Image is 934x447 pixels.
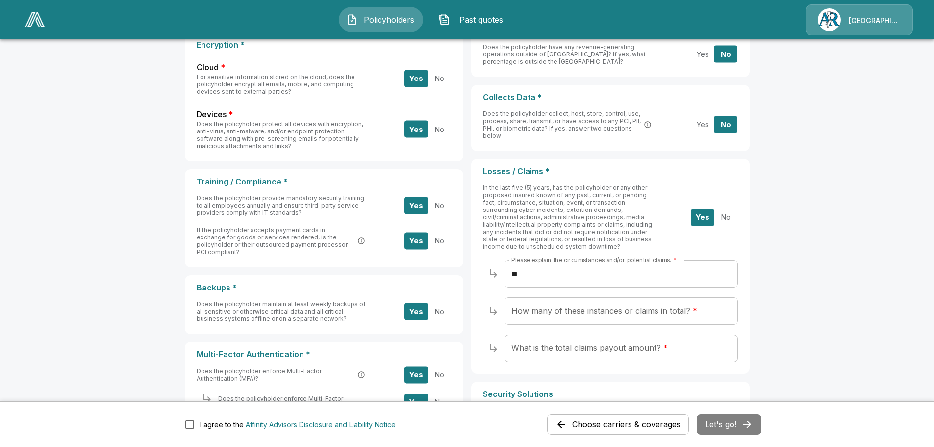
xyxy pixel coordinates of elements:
span: Does the policyholder protect all devices with encryption, anti-virus, anti-malware, and/or endpo... [197,120,363,150]
button: Yes [404,197,428,214]
span: Policyholders [362,14,416,26]
img: Policyholders Icon [346,14,358,26]
button: No [714,46,737,63]
img: Past quotes Icon [438,14,450,26]
button: Yes [404,394,428,411]
span: Does the policyholder provide mandatory security training to all employees annually and ensure th... [197,194,364,216]
button: Yes [404,303,428,320]
button: Yes [404,233,428,250]
span: Devices [197,109,227,120]
button: No [428,70,451,87]
p: Training / Compliance * [197,177,452,186]
button: No [428,366,451,383]
button: Past quotes IconPast quotes [431,7,515,32]
button: No [428,121,451,138]
span: Cloud [197,62,219,73]
span: Does the policyholder enforce Multi-Factor Authentication (MFA) for all employees emails? [218,395,353,410]
button: PCI: Payment card information. PII: Personally Identifiable Information (names, SSNs, addresses).... [643,120,653,130]
p: Encryption * [197,40,452,50]
button: Multi-Factor Authentication (MFA) is a security process that requires users to provide two or mor... [356,370,366,380]
button: Policyholders IconPolicyholders [339,7,423,32]
span: If the policyholder accepts payment cards in exchange for goods or services rendered, is the poli... [197,226,355,256]
button: Choose carriers & coverages [547,414,689,435]
p: Security Solutions [483,390,738,399]
span: Does the policyholder have any revenue-generating operations outside of [GEOGRAPHIC_DATA]? If yes... [483,43,646,65]
label: Please explain the circumstances and/or potential claims. [511,256,677,264]
p: Backups * [197,283,452,292]
button: No [428,233,451,250]
p: Collects Data * [483,93,738,102]
button: Yes [404,366,428,383]
span: In the last five (5) years, has the policyholder or any other proposed insured known of any past,... [483,184,652,250]
button: Yes [404,70,428,87]
span: For sensitive information stored on the cloud, does the policyholder encrypt all emails, mobile, ... [197,73,355,95]
img: AA Logo [25,12,45,27]
button: Yes [691,116,714,133]
p: Multi-Factor Authentication * [197,350,452,359]
span: Does the policyholder enforce Multi-Factor Authentication (MFA)? [197,368,355,382]
button: No [428,197,451,214]
button: No [714,116,737,133]
button: Yes [691,209,714,226]
button: Yes [691,46,714,63]
button: PCI DSS (Payment Card Industry Data Security Standard) is a set of security standards designed to... [356,236,366,246]
p: Losses / Claims * [483,167,738,176]
span: Does the policyholder collect, host, store, control, use, process, share, transmit, or have acces... [483,110,641,139]
button: No [714,209,737,226]
button: No [428,303,451,320]
button: I agree to the [246,420,396,430]
button: No [428,394,451,411]
span: Past quotes [454,14,508,26]
button: Yes [404,121,428,138]
div: I agree to the [200,420,396,430]
span: Does the policyholder maintain at least weekly backups of all sensitive or otherwise critical dat... [197,300,366,322]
